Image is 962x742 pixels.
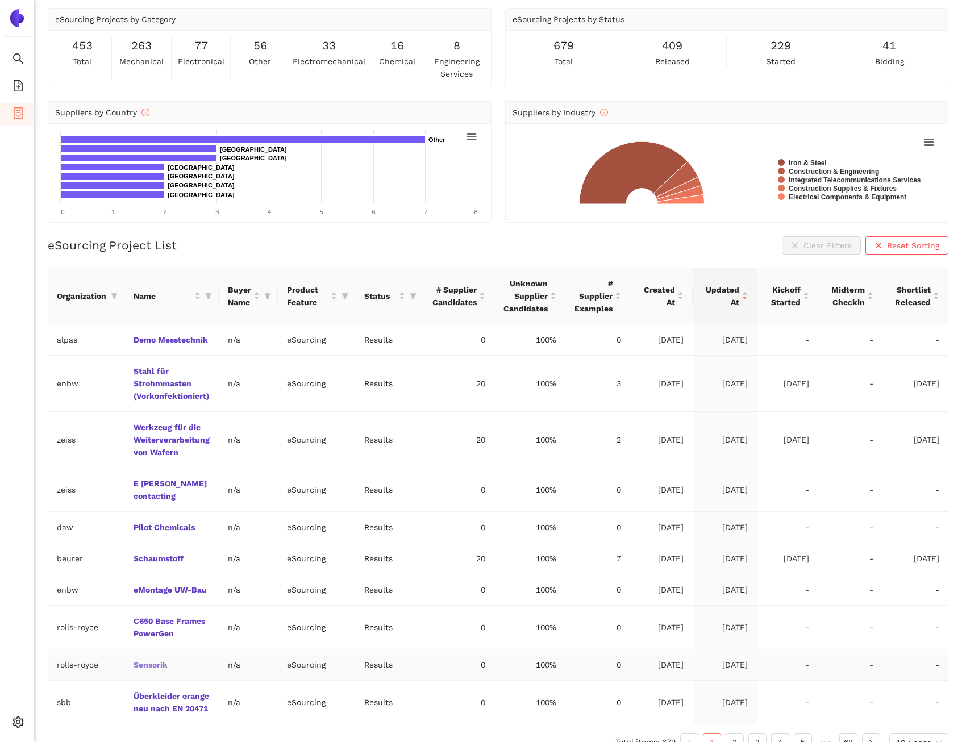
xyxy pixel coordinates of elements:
td: [DATE] [882,543,948,574]
span: 679 [553,37,574,55]
span: Suppliers by Industry [513,108,608,117]
td: 0 [423,468,494,512]
td: [DATE] [757,356,818,412]
span: started [766,55,796,68]
span: # Supplier Candidates [432,284,477,309]
span: 77 [194,37,208,55]
td: n/a [219,512,278,543]
td: eSourcing [278,324,355,356]
td: 0 [423,606,494,649]
td: [DATE] [693,681,757,724]
td: n/a [219,324,278,356]
td: 0 [565,574,630,606]
td: - [818,574,882,606]
td: - [882,574,948,606]
td: n/a [219,606,278,649]
td: 2 [565,412,630,468]
td: - [882,681,948,724]
span: Kickoff Started [766,284,801,309]
td: [DATE] [693,324,757,356]
td: - [757,606,818,649]
td: 100% [494,324,565,356]
td: n/a [219,543,278,574]
td: sbb [48,681,124,724]
td: - [757,324,818,356]
text: 2 [163,209,166,215]
td: 0 [565,468,630,512]
td: 20 [423,543,494,574]
td: - [818,681,882,724]
td: [DATE] [630,468,693,512]
td: [DATE] [757,412,818,468]
td: n/a [219,574,278,606]
span: other [249,55,271,68]
td: rolls-royce [48,606,124,649]
span: total [73,55,91,68]
td: - [818,356,882,412]
th: this column's title is Product Feature,this column is sortable [278,268,355,324]
td: enbw [48,356,124,412]
text: Iron & Steel [789,159,827,167]
span: 33 [322,37,336,55]
th: this column's title is # Supplier Candidates,this column is sortable [423,268,494,324]
td: [DATE] [630,512,693,543]
td: [DATE] [630,606,693,649]
td: - [818,543,882,574]
span: Midterm Checkin [827,284,865,309]
span: 409 [662,37,682,55]
span: Unknown Supplier Candidates [503,277,548,315]
td: n/a [219,681,278,724]
td: 20 [423,412,494,468]
td: - [818,512,882,543]
td: 0 [423,574,494,606]
td: - [882,512,948,543]
td: 7 [565,543,630,574]
td: 0 [565,324,630,356]
td: eSourcing [278,356,355,412]
td: n/a [219,649,278,681]
span: 41 [882,37,896,55]
td: 100% [494,574,565,606]
td: - [882,324,948,356]
span: filter [264,293,271,299]
td: 100% [494,356,565,412]
td: 0 [565,681,630,724]
span: total [555,55,573,68]
text: 7 [424,209,427,215]
td: zeiss [48,468,124,512]
td: Results [355,356,423,412]
span: filter [262,281,273,311]
span: Name [134,290,192,302]
td: 0 [565,649,630,681]
td: [DATE] [882,412,948,468]
span: eSourcing Projects by Category [55,15,176,24]
text: Integrated Telecommunications Services [789,176,921,184]
td: [DATE] [693,574,757,606]
td: 0 [423,681,494,724]
button: closeReset Sorting [865,236,948,255]
text: 8 [474,209,477,215]
td: 100% [494,649,565,681]
td: 0 [423,512,494,543]
td: - [882,606,948,649]
td: 100% [494,543,565,574]
span: electronical [178,55,224,68]
span: Status [364,290,397,302]
td: - [882,468,948,512]
text: 6 [372,209,375,215]
span: filter [407,287,419,305]
span: 16 [390,37,404,55]
span: filter [339,281,351,311]
td: [DATE] [630,412,693,468]
td: - [757,681,818,724]
span: electromechanical [293,55,365,68]
td: [DATE] [630,681,693,724]
td: [DATE] [757,543,818,574]
text: 4 [268,209,271,215]
span: mechanical [119,55,164,68]
th: this column's title is Name,this column is sortable [124,268,219,324]
th: this column's title is Kickoff Started,this column is sortable [757,268,818,324]
span: eSourcing Projects by Status [513,15,624,24]
th: this column's title is Shortlist Released,this column is sortable [882,268,948,324]
td: 100% [494,512,565,543]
